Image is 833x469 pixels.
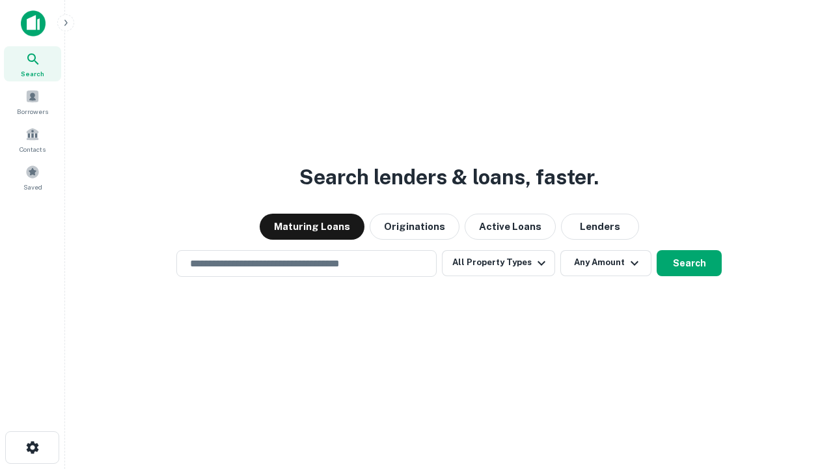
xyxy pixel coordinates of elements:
[4,160,61,195] a: Saved
[560,250,651,276] button: Any Amount
[4,122,61,157] a: Contacts
[21,68,44,79] span: Search
[370,214,459,240] button: Originations
[768,323,833,386] iframe: Chat Widget
[4,46,61,81] a: Search
[561,214,639,240] button: Lenders
[23,182,42,192] span: Saved
[17,106,48,117] span: Borrowers
[21,10,46,36] img: capitalize-icon.png
[20,144,46,154] span: Contacts
[299,162,599,193] h3: Search lenders & loans, faster.
[657,250,722,276] button: Search
[4,84,61,119] a: Borrowers
[442,250,555,276] button: All Property Types
[260,214,364,240] button: Maturing Loans
[465,214,556,240] button: Active Loans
